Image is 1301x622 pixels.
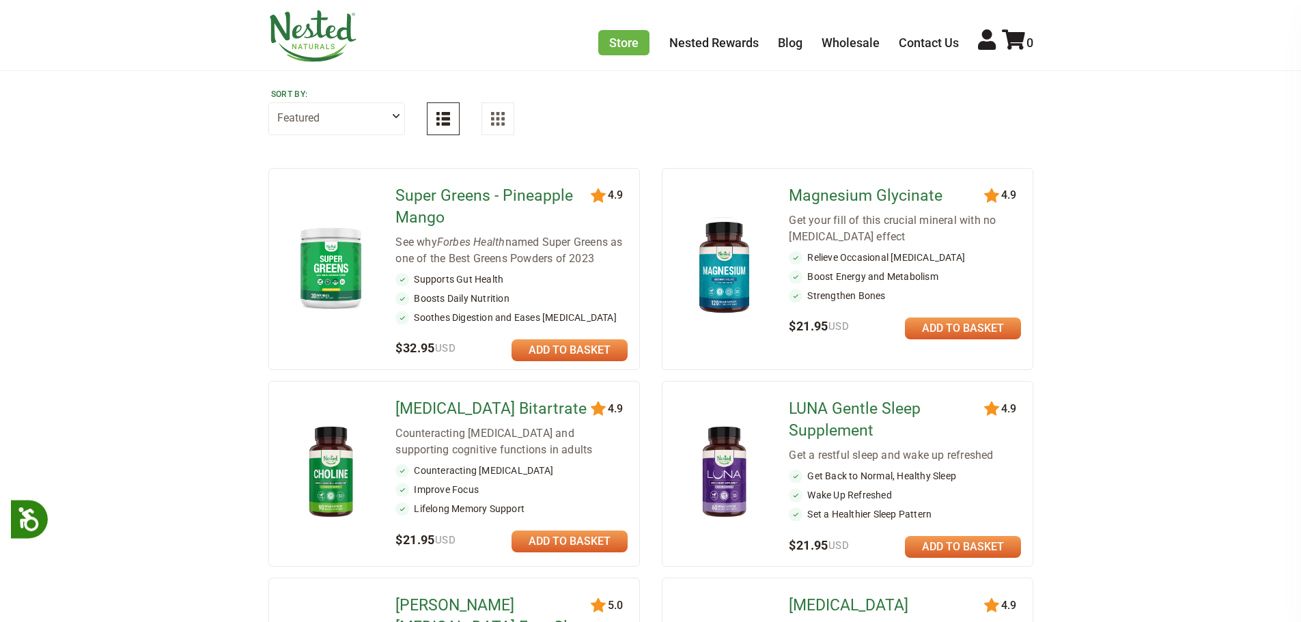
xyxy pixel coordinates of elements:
li: Lifelong Memory Support [395,502,628,515]
img: Super Greens - Pineapple Mango [291,221,371,313]
a: Magnesium Glycinate [789,185,986,207]
li: Soothes Digestion and Eases [MEDICAL_DATA] [395,311,628,324]
span: USD [828,539,849,552]
div: See why named Super Greens as one of the Best Greens Powders of 2023 [395,234,628,267]
a: Blog [778,36,802,50]
span: $21.95 [789,319,849,333]
a: 0 [1002,36,1033,50]
span: USD [828,320,849,333]
a: [MEDICAL_DATA] Bitartrate [395,398,593,420]
span: $32.95 [395,341,456,355]
li: Relieve Occasional [MEDICAL_DATA] [789,251,1021,264]
li: Wake Up Refreshed [789,488,1021,502]
a: Super Greens - Pineapple Mango [395,185,593,229]
img: Nested Naturals [268,10,357,62]
a: Nested Rewards [669,36,759,50]
li: Counteracting [MEDICAL_DATA] [395,464,628,477]
a: Store [598,30,649,55]
a: LUNA Gentle Sleep Supplement [789,398,986,442]
div: Get your fill of this crucial mineral with no [MEDICAL_DATA] effect [789,212,1021,245]
div: Get a restful sleep and wake up refreshed [789,447,1021,464]
li: Boost Energy and Metabolism [789,270,1021,283]
span: USD [435,342,456,354]
li: Get Back to Normal, Healthy Sleep [789,469,1021,483]
span: $21.95 [789,538,849,552]
img: LUNA Gentle Sleep Supplement [684,421,764,525]
div: Counteracting [MEDICAL_DATA] and supporting cognitive functions in adults [395,425,628,458]
a: [MEDICAL_DATA] [789,595,986,617]
li: Boosts Daily Nutrition [395,292,628,305]
a: Wholesale [822,36,880,50]
li: Improve Focus [395,483,628,496]
img: List [436,112,450,126]
label: Sort by: [271,89,402,100]
em: Forbes Health [437,236,505,249]
li: Supports Gut Health [395,272,628,286]
a: Contact Us [899,36,959,50]
span: 0 [1026,36,1033,50]
img: Grid [491,112,505,126]
img: Choline Bitartrate [291,421,371,525]
li: Set a Healthier Sleep Pattern [789,507,1021,521]
span: $21.95 [395,533,456,547]
li: Strengthen Bones [789,289,1021,302]
img: Magnesium Glycinate [684,215,764,320]
span: USD [435,534,456,546]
